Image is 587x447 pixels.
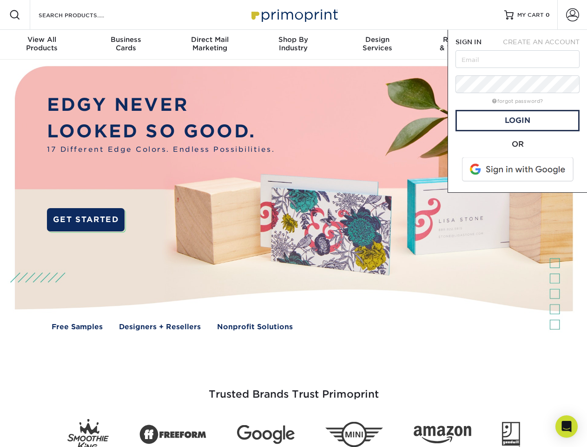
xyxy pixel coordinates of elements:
a: Direct MailMarketing [168,30,251,60]
span: MY CART [517,11,544,19]
a: Nonprofit Solutions [217,322,293,332]
div: Open Intercom Messenger [555,415,578,438]
img: Amazon [414,426,471,444]
span: CREATE AN ACCOUNT [503,38,580,46]
span: Direct Mail [168,35,251,44]
span: Business [84,35,167,44]
input: SEARCH PRODUCTS..... [38,9,128,20]
span: Resources [419,35,503,44]
input: Email [455,50,580,68]
span: SIGN IN [455,38,481,46]
h3: Trusted Brands Trust Primoprint [22,366,566,412]
a: Shop ByIndustry [251,30,335,60]
div: Marketing [168,35,251,52]
div: Cards [84,35,167,52]
a: Designers + Resellers [119,322,201,332]
span: Design [336,35,419,44]
div: Services [336,35,419,52]
p: EDGY NEVER [47,92,275,118]
img: Primoprint [247,5,340,25]
a: Login [455,110,580,131]
p: LOOKED SO GOOD. [47,118,275,145]
div: Industry [251,35,335,52]
span: 0 [546,12,550,18]
span: 17 Different Edge Colors. Endless Possibilities. [47,144,275,155]
img: Goodwill [502,422,520,447]
a: DesignServices [336,30,419,60]
span: Shop By [251,35,335,44]
a: BusinessCards [84,30,167,60]
div: & Templates [419,35,503,52]
a: GET STARTED [47,208,125,231]
a: Resources& Templates [419,30,503,60]
a: forgot password? [492,98,543,104]
img: Google [237,425,295,444]
div: OR [455,139,580,150]
a: Free Samples [52,322,103,332]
